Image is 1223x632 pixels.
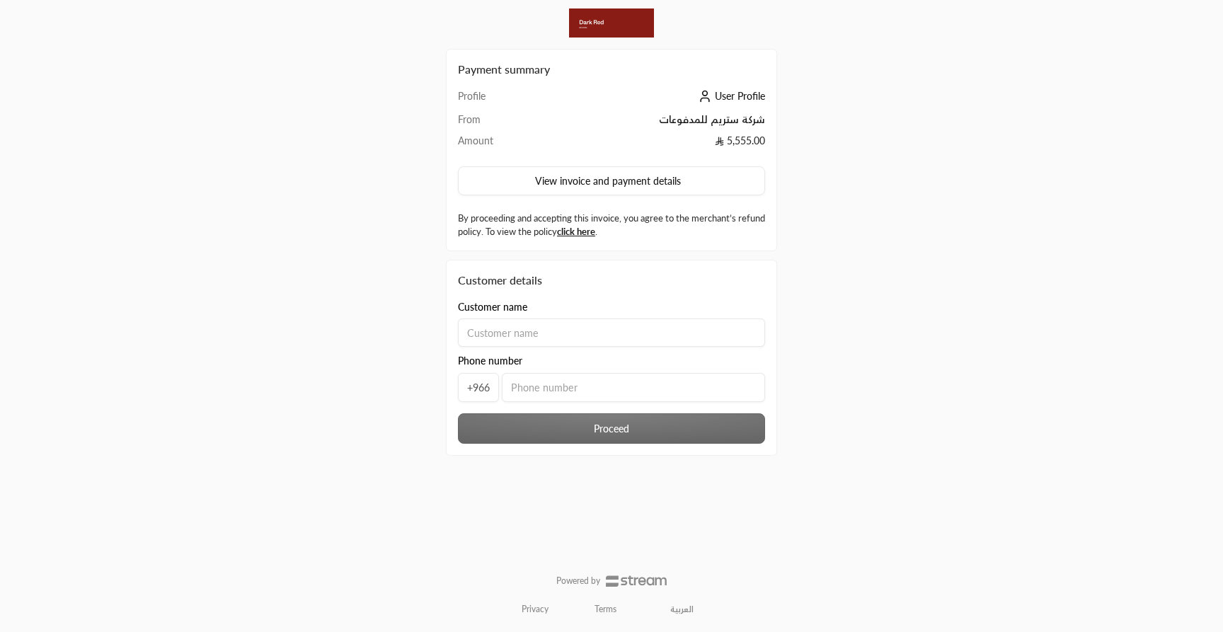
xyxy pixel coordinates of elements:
[458,61,765,78] h2: Payment summary
[458,272,765,289] div: Customer details
[715,90,765,102] span: User Profile
[458,134,535,155] td: Amount
[458,166,765,196] button: View invoice and payment details
[458,300,527,314] span: Customer name
[695,90,765,102] a: User Profile
[595,604,616,615] a: Terms
[458,113,535,134] td: From
[502,373,765,402] input: Phone number
[535,113,766,134] td: شركة ستريم للمدفوعات
[535,134,766,155] td: 5,555.00
[458,212,765,239] label: By proceeding and accepting this invoice, you agree to the merchant’s refund policy. To view the ...
[569,8,654,38] img: Company Logo
[557,226,595,237] a: click here
[522,604,549,615] a: Privacy
[458,373,499,402] span: +966
[458,89,535,113] td: Profile
[458,318,765,347] input: Customer name
[556,575,600,587] p: Powered by
[458,354,522,368] span: Phone number
[662,598,701,621] a: العربية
